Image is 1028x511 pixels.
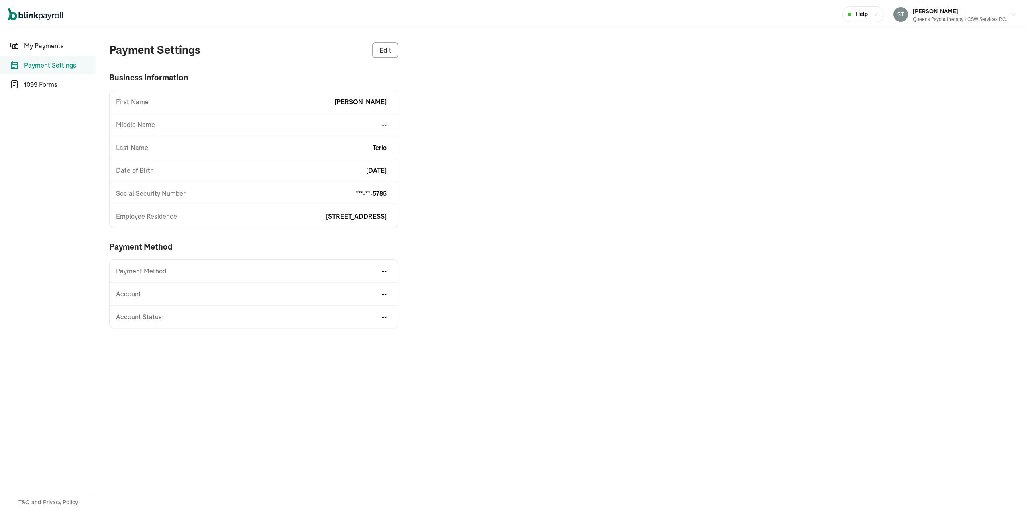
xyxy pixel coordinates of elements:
span: [STREET_ADDRESS] [326,211,387,221]
span: -- [382,266,387,276]
div: Edit [379,45,391,55]
span: -- [382,312,387,322]
span: My Payments [24,41,96,51]
span: Privacy Policy [43,498,78,506]
span: Help [856,10,868,18]
h3: business information [109,72,398,84]
span: T&C [18,498,29,506]
button: Help [842,6,884,22]
span: 1099 Forms [24,80,96,89]
span: Middle Name [116,120,155,129]
span: Payment Settings [24,60,96,70]
button: [PERSON_NAME]Queens Psychotherapy LCSW Services P.C. [890,4,1020,25]
button: Edit [372,42,398,58]
span: -- [382,120,387,129]
span: [DATE] [366,166,387,175]
span: Last Name [116,143,148,152]
h3: payment method [109,241,398,253]
span: [PERSON_NAME] [913,8,958,15]
nav: Global [8,3,63,26]
span: First Name [116,97,149,107]
span: Employee Residence [116,211,177,221]
h3: Payment Settings [109,42,200,59]
span: Account [116,289,141,299]
span: Social Security Number [116,189,186,198]
span: Date of Birth [116,166,154,175]
iframe: Chat Widget [894,424,1028,511]
span: Account Status [116,312,162,322]
div: Queens Psychotherapy LCSW Services P.C. [913,16,1007,23]
span: Payment Method [116,266,166,276]
span: Terio [373,143,387,152]
span: [PERSON_NAME] [335,97,387,107]
span: -- [382,289,387,299]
